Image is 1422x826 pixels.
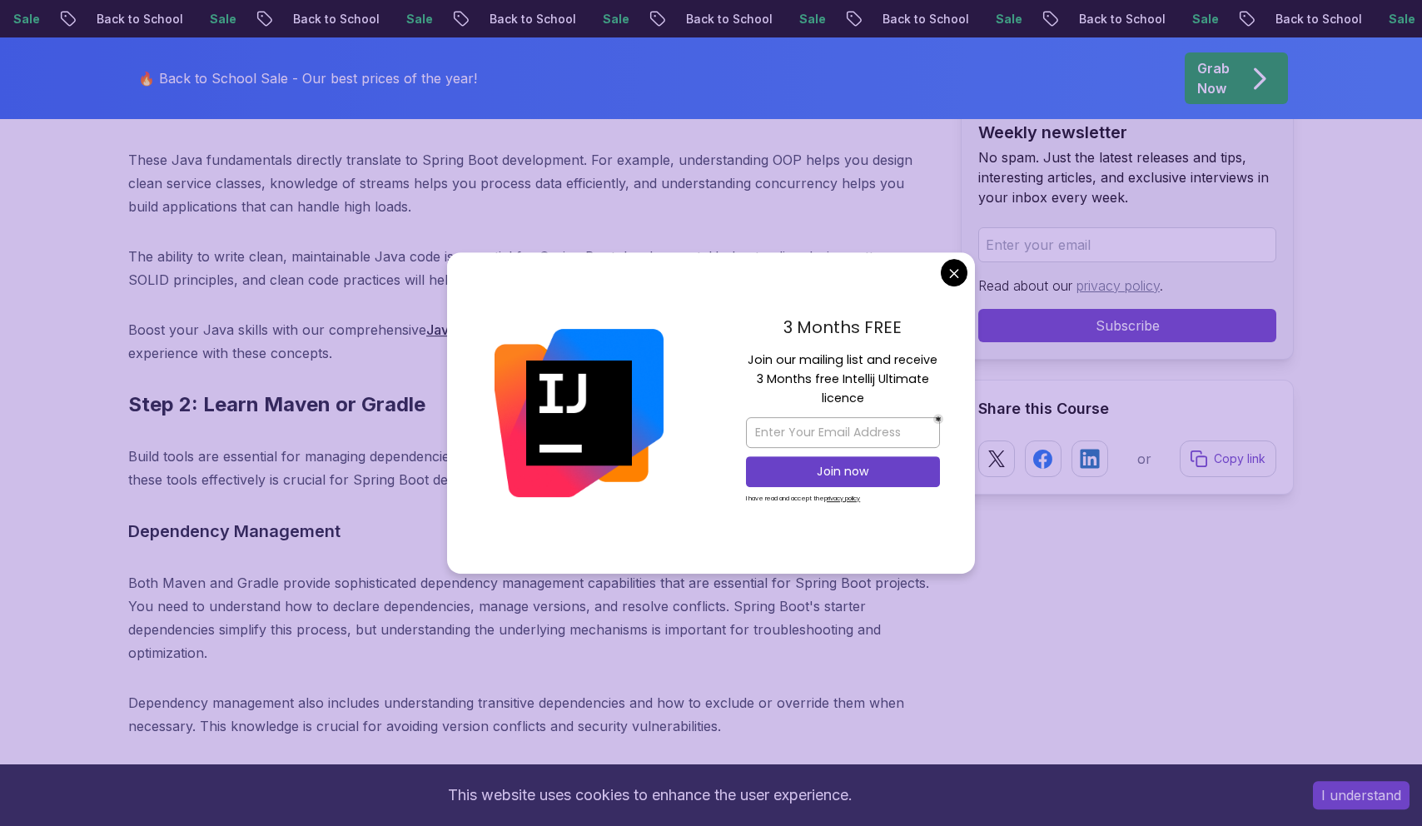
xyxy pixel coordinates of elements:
[1180,440,1276,477] button: Copy link
[587,11,640,27] p: Sale
[390,11,444,27] p: Sale
[128,245,934,291] p: The ability to write clean, maintainable Java code is essential for Spring Boot development. Unde...
[978,121,1276,144] h2: Weekly newsletter
[128,571,934,664] p: Both Maven and Gradle provide sophisticated dependency management capabilities that are essential...
[277,11,390,27] p: Back to School
[670,11,783,27] p: Back to School
[1176,11,1230,27] p: Sale
[128,148,934,218] p: These Java fundamentals directly translate to Spring Boot development. For example, understanding...
[1214,450,1265,467] p: Copy link
[138,68,477,88] p: 🔥 Back to School Sale - Our best prices of the year!
[978,147,1276,207] p: No spam. Just the latest releases and tips, interesting articles, and exclusive interviews in you...
[867,11,980,27] p: Back to School
[978,227,1276,262] input: Enter your email
[980,11,1033,27] p: Sale
[128,518,934,545] h3: Dependency Management
[978,309,1276,342] button: Subscribe
[1197,58,1230,98] p: Grab Now
[12,777,1288,814] div: This website uses cookies to enhance the user experience.
[194,11,247,27] p: Sale
[1063,11,1176,27] p: Back to School
[978,397,1276,420] h2: Share this Course
[1137,449,1151,469] p: or
[1076,277,1160,294] a: privacy policy
[783,11,837,27] p: Sale
[426,321,540,338] a: Java Master Class
[128,318,934,365] p: Boost your Java skills with our comprehensive and courses, which provide hands-on experience with...
[1313,781,1410,809] button: Accept cookies
[128,445,934,491] p: Build tools are essential for managing dependencies, building projects, and deploying application...
[81,11,194,27] p: Back to School
[128,691,934,738] p: Dependency management also includes understanding transitive dependencies and how to exclude or o...
[1260,11,1373,27] p: Back to School
[474,11,587,27] p: Back to School
[128,391,934,418] h2: Step 2: Learn Maven or Gradle
[978,276,1276,296] p: Read about our .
